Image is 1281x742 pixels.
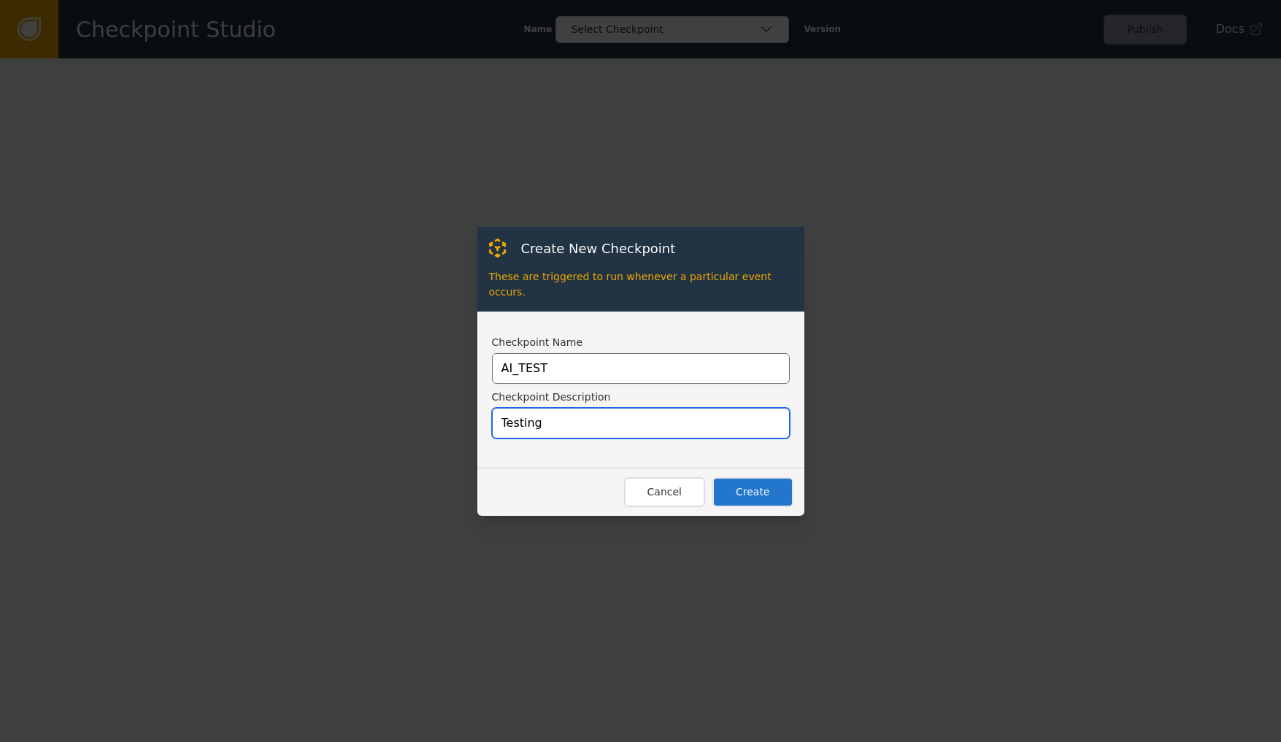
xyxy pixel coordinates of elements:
div: Create New Checkpoint [507,239,676,258]
label: Checkpoint Description [492,390,790,405]
label: Checkpoint Name [492,335,790,350]
input: YOUR_CHECKPOINT [492,353,790,384]
div: These are triggered to run whenever a particular event occurs. [489,258,793,300]
button: Cancel [624,477,705,507]
input: Your brand new checkpoint! [492,408,790,438]
button: Create [712,477,793,507]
